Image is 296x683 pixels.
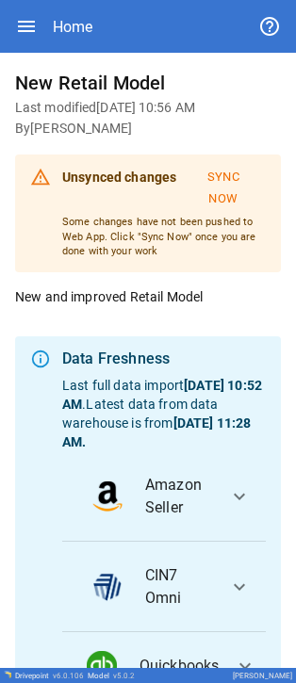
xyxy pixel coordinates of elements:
[62,215,266,259] p: Some changes have not been pushed to Web App. Click "Sync Now" once you are done with your work
[62,415,251,449] b: [DATE] 11:28 AM .
[4,671,11,678] img: Drivepoint
[15,119,281,139] h6: By [PERSON_NAME]
[88,672,135,680] div: Model
[87,651,117,681] img: data_logo
[62,451,266,542] button: data_logoAmazon Seller
[62,378,262,412] b: [DATE] 10:52 AM
[92,572,123,602] img: data_logo
[15,68,281,98] h6: New Retail Model
[233,672,292,680] div: [PERSON_NAME]
[228,485,251,508] span: expand_more
[228,576,251,598] span: expand_more
[15,287,281,306] p: New and improved Retail Model
[62,170,176,185] b: Unsynced changes
[53,672,84,680] span: v 6.0.106
[113,672,135,680] span: v 5.0.2
[234,655,256,677] span: expand_more
[62,348,266,370] div: Data Freshness
[53,18,92,36] div: Home
[145,564,213,610] span: CIN7 Omni
[62,542,266,632] button: data_logoCIN7 Omni
[181,162,266,215] button: Sync Now
[140,655,220,677] span: Quickbooks
[145,474,213,519] span: Amazon Seller
[62,376,266,451] p: Last full data import . Latest data from data warehouse is from
[15,672,84,680] div: Drivepoint
[15,98,281,119] h6: Last modified [DATE] 10:56 AM
[92,481,123,512] img: data_logo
